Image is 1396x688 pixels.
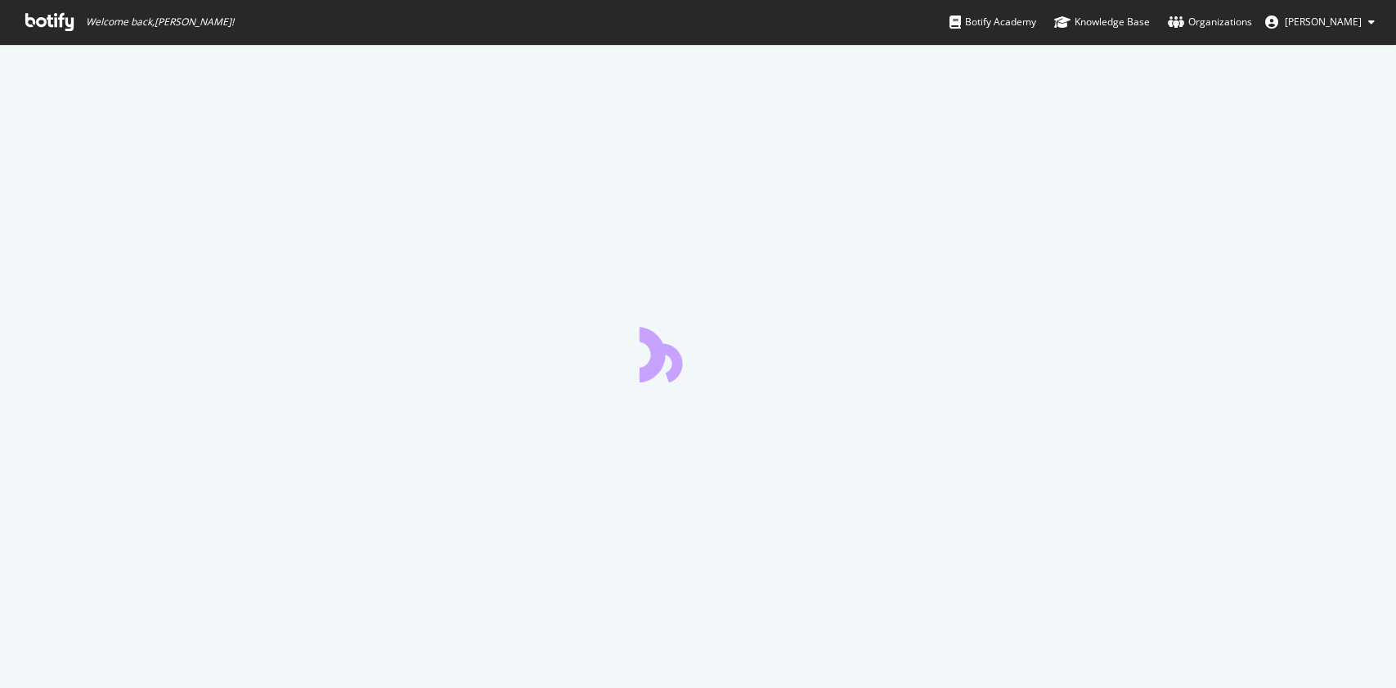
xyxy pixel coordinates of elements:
div: Botify Academy [949,14,1036,30]
button: [PERSON_NAME] [1252,9,1388,35]
div: Organizations [1168,14,1252,30]
span: Welcome back, [PERSON_NAME] ! [86,16,234,29]
div: animation [640,324,757,382]
span: Tess Healey [1285,15,1362,29]
div: Knowledge Base [1054,14,1150,30]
